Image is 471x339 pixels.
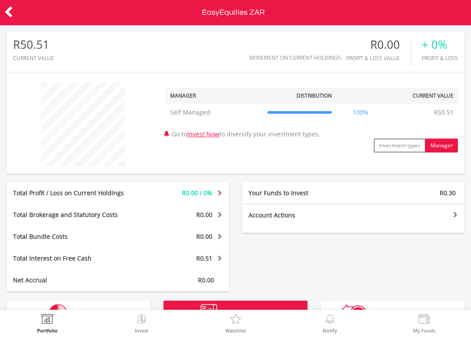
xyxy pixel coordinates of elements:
[37,328,58,333] label: Portfolio
[135,328,148,333] label: Invest
[376,308,444,318] span: Recent Transactions
[164,301,307,327] button: Pending Orders
[135,314,148,326] img: Invest Now
[323,314,337,333] a: Notify
[374,139,426,153] button: Investment types
[7,189,137,197] div: Total Profit / Loss on Current Holdings
[7,301,150,327] button: All Holdings
[249,55,342,61] div: Movement on Current Holdings:
[422,38,458,51] div: + 0%
[430,104,458,121] td: R50.51
[13,38,54,51] div: R50.51
[49,304,68,323] img: holdings-wht.png
[166,104,263,121] td: Self Managed
[37,314,58,333] a: Portfolio
[323,314,337,326] img: View Notifications
[159,79,464,153] div: Go to to diversify your investment types.
[7,276,137,285] div: Net Accrual
[7,232,137,241] div: Total Bundle Costs
[336,104,385,121] td: 100%
[196,210,212,219] span: R0.00
[297,92,332,99] div: Distribution
[7,210,137,219] div: Total Brokerage and Statutory Costs
[196,254,212,262] span: R0.51
[198,276,214,284] span: R0.00
[196,232,212,241] span: R0.00
[413,314,435,333] a: My Funds
[321,301,464,327] button: Recent Transactions
[346,38,411,51] div: R0.00
[417,314,431,326] img: View Funds
[385,88,458,104] th: Current Value
[13,55,54,61] div: CURRENT VALUE
[413,328,435,333] label: My Funds
[346,55,411,61] div: Profit & Loss Value
[187,130,219,138] a: Invest Now
[182,189,212,197] span: R0.00 / 0%
[229,314,242,326] img: Watchlist
[7,254,137,263] div: Total Interest on Free Cash
[422,55,458,61] div: Profit & Loss
[225,314,246,333] a: Watchlist
[166,88,263,104] th: Manager
[425,139,458,153] button: Manager
[225,328,246,333] label: Watchlist
[41,314,54,326] img: View Portfolio
[135,314,148,333] a: Invest
[440,189,456,197] span: R0.30
[219,308,271,318] span: Pending Orders
[242,211,353,220] div: Account Actions
[201,304,217,323] img: pending_instructions-wht.png
[69,308,108,318] span: All Holdings
[323,328,337,333] label: Notify
[342,304,375,323] img: transactions-zar-wht.png
[242,189,353,197] div: Your Funds to Invest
